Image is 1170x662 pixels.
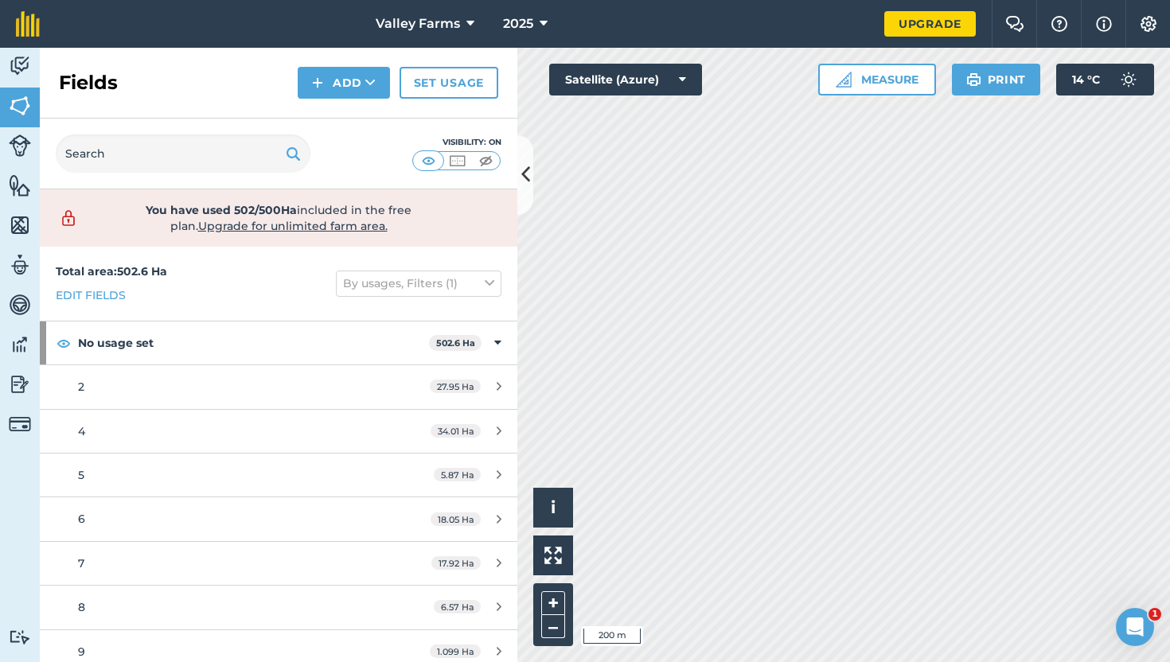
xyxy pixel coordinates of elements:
button: 14 °C [1056,64,1154,95]
img: svg+xml;base64,PD94bWwgdmVyc2lvbj0iMS4wIiBlbmNvZGluZz0idXRmLTgiPz4KPCEtLSBHZW5lcmF0b3I6IEFkb2JlIE... [53,208,84,228]
span: 5 [78,468,84,482]
a: 434.01 Ha [40,410,517,453]
span: 27.95 Ha [430,380,481,393]
img: svg+xml;base64,PD94bWwgdmVyc2lvbj0iMS4wIiBlbmNvZGluZz0idXRmLTgiPz4KPCEtLSBHZW5lcmF0b3I6IEFkb2JlIE... [9,134,31,157]
button: Satellite (Azure) [549,64,702,95]
span: Upgrade for unlimited farm area. [198,219,388,233]
img: svg+xml;base64,PD94bWwgdmVyc2lvbj0iMS4wIiBlbmNvZGluZz0idXRmLTgiPz4KPCEtLSBHZW5lcmF0b3I6IEFkb2JlIE... [9,293,31,317]
img: svg+xml;base64,PHN2ZyB4bWxucz0iaHR0cDovL3d3dy53My5vcmcvMjAwMC9zdmciIHdpZHRoPSI1MCIgaGVpZ2h0PSI0MC... [476,153,496,169]
a: Edit fields [56,286,126,304]
a: 717.92 Ha [40,542,517,585]
img: Two speech bubbles overlapping with the left bubble in the forefront [1005,16,1024,32]
span: 1.099 Ha [430,644,481,658]
iframe: Intercom live chat [1116,608,1154,646]
strong: Total area : 502.6 Ha [56,264,167,278]
img: svg+xml;base64,PHN2ZyB4bWxucz0iaHR0cDovL3d3dy53My5vcmcvMjAwMC9zdmciIHdpZHRoPSIxNyIgaGVpZ2h0PSIxNy... [1096,14,1112,33]
span: included in the free plan . [109,202,448,234]
img: Ruler icon [836,72,852,88]
img: svg+xml;base64,PHN2ZyB4bWxucz0iaHR0cDovL3d3dy53My5vcmcvMjAwMC9zdmciIHdpZHRoPSI1NiIgaGVpZ2h0PSI2MC... [9,173,31,197]
img: Four arrows, one pointing top left, one top right, one bottom right and the last bottom left [544,547,562,564]
button: i [533,488,573,528]
span: 5.87 Ha [434,468,481,481]
img: svg+xml;base64,PD94bWwgdmVyc2lvbj0iMS4wIiBlbmNvZGluZz0idXRmLTgiPz4KPCEtLSBHZW5lcmF0b3I6IEFkb2JlIE... [9,629,31,644]
img: svg+xml;base64,PD94bWwgdmVyc2lvbj0iMS4wIiBlbmNvZGluZz0idXRmLTgiPz4KPCEtLSBHZW5lcmF0b3I6IEFkb2JlIE... [9,253,31,277]
a: 55.87 Ha [40,454,517,496]
img: svg+xml;base64,PHN2ZyB4bWxucz0iaHR0cDovL3d3dy53My5vcmcvMjAwMC9zdmciIHdpZHRoPSIxOCIgaGVpZ2h0PSIyNC... [57,333,71,352]
img: svg+xml;base64,PHN2ZyB4bWxucz0iaHR0cDovL3d3dy53My5vcmcvMjAwMC9zdmciIHdpZHRoPSI1NiIgaGVpZ2h0PSI2MC... [9,94,31,118]
img: svg+xml;base64,PHN2ZyB4bWxucz0iaHR0cDovL3d3dy53My5vcmcvMjAwMC9zdmciIHdpZHRoPSIxOSIgaGVpZ2h0PSIyNC... [286,144,301,163]
img: svg+xml;base64,PHN2ZyB4bWxucz0iaHR0cDovL3d3dy53My5vcmcvMjAwMC9zdmciIHdpZHRoPSIxOSIgaGVpZ2h0PSIyNC... [966,70,981,89]
a: 227.95 Ha [40,365,517,408]
button: Print [952,64,1041,95]
strong: You have used 502/500Ha [146,203,297,217]
a: 86.57 Ha [40,586,517,629]
a: Upgrade [884,11,976,37]
img: A question mark icon [1050,16,1069,32]
span: 34.01 Ha [431,424,481,438]
button: – [541,615,565,638]
img: svg+xml;base64,PHN2ZyB4bWxucz0iaHR0cDovL3d3dy53My5vcmcvMjAwMC9zdmciIHdpZHRoPSI1NiIgaGVpZ2h0PSI2MC... [9,213,31,237]
span: 17.92 Ha [431,556,481,570]
button: By usages, Filters (1) [336,271,501,296]
img: A cog icon [1139,16,1158,32]
img: svg+xml;base64,PD94bWwgdmVyc2lvbj0iMS4wIiBlbmNvZGluZz0idXRmLTgiPz4KPCEtLSBHZW5lcmF0b3I6IEFkb2JlIE... [9,372,31,396]
span: 18.05 Ha [431,512,481,526]
button: Measure [818,64,936,95]
h2: Fields [59,70,118,95]
span: 7 [78,556,84,570]
img: svg+xml;base64,PD94bWwgdmVyc2lvbj0iMS4wIiBlbmNvZGluZz0idXRmLTgiPz4KPCEtLSBHZW5lcmF0b3I6IEFkb2JlIE... [1113,64,1145,95]
span: 6 [78,512,85,526]
strong: 502.6 Ha [436,337,475,349]
span: 1 [1149,608,1161,621]
span: 4 [78,424,85,438]
img: fieldmargin Logo [16,11,40,37]
img: svg+xml;base64,PD94bWwgdmVyc2lvbj0iMS4wIiBlbmNvZGluZz0idXRmLTgiPz4KPCEtLSBHZW5lcmF0b3I6IEFkb2JlIE... [9,54,31,78]
div: No usage set502.6 Ha [40,321,517,364]
span: i [551,497,556,517]
span: 2 [78,380,84,394]
span: 14 ° C [1072,64,1100,95]
button: + [541,591,565,615]
img: svg+xml;base64,PHN2ZyB4bWxucz0iaHR0cDovL3d3dy53My5vcmcvMjAwMC9zdmciIHdpZHRoPSIxNCIgaGVpZ2h0PSIyNC... [312,73,323,92]
div: Visibility: On [412,136,501,149]
strong: No usage set [78,321,429,364]
a: 618.05 Ha [40,497,517,540]
img: svg+xml;base64,PHN2ZyB4bWxucz0iaHR0cDovL3d3dy53My5vcmcvMjAwMC9zdmciIHdpZHRoPSI1MCIgaGVpZ2h0PSI0MC... [447,153,467,169]
span: 6.57 Ha [434,600,481,613]
img: svg+xml;base64,PD94bWwgdmVyc2lvbj0iMS4wIiBlbmNvZGluZz0idXRmLTgiPz4KPCEtLSBHZW5lcmF0b3I6IEFkb2JlIE... [9,333,31,356]
span: 2025 [503,14,533,33]
a: Set usage [400,67,498,99]
img: svg+xml;base64,PHN2ZyB4bWxucz0iaHR0cDovL3d3dy53My5vcmcvMjAwMC9zdmciIHdpZHRoPSI1MCIgaGVpZ2h0PSI0MC... [419,153,439,169]
a: You have used 502/500Haincluded in the free plan.Upgrade for unlimited farm area. [53,202,505,234]
img: svg+xml;base64,PD94bWwgdmVyc2lvbj0iMS4wIiBlbmNvZGluZz0idXRmLTgiPz4KPCEtLSBHZW5lcmF0b3I6IEFkb2JlIE... [9,413,31,435]
span: 8 [78,600,85,614]
button: Add [298,67,390,99]
span: 9 [78,644,85,659]
input: Search [56,134,310,173]
span: Valley Farms [376,14,460,33]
